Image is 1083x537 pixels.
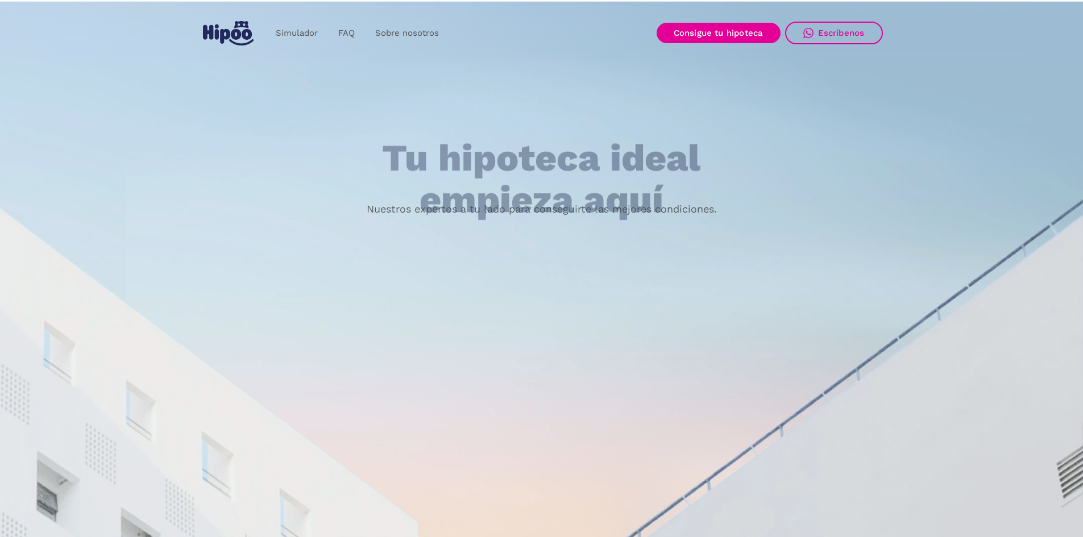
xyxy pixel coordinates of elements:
h1: Tu hipoteca ideal empieza aquí [326,138,757,220]
a: Sobre nosotros [365,22,449,44]
a: FAQ [328,22,365,44]
div: Escríbenos [818,28,865,38]
a: Escríbenos [785,22,883,44]
a: Consigue tu hipoteca [657,23,781,43]
a: Simulador [265,22,328,44]
a: home [201,16,256,50]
